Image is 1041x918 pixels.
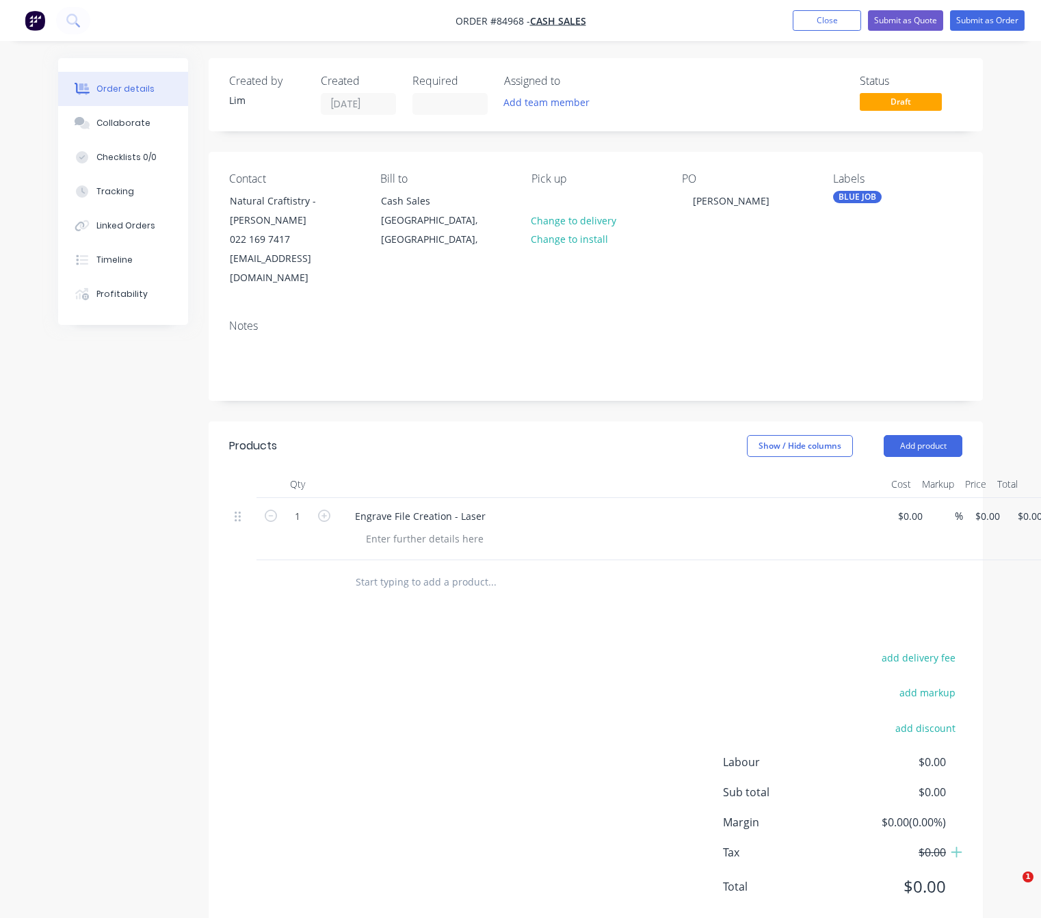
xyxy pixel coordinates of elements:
[682,191,780,211] div: [PERSON_NAME]
[723,784,845,800] span: Sub total
[504,93,597,112] button: Add team member
[96,288,148,300] div: Profitability
[874,648,962,667] button: add delivery fee
[845,784,946,800] span: $0.00
[723,878,845,895] span: Total
[860,75,962,88] div: Status
[58,72,188,106] button: Order details
[229,319,962,332] div: Notes
[955,508,963,524] span: %
[950,10,1025,31] button: Submit as Order
[58,106,188,140] button: Collaborate
[531,172,661,185] div: Pick up
[96,83,155,95] div: Order details
[747,435,853,457] button: Show / Hide columns
[96,151,157,163] div: Checklists 0/0
[886,471,917,498] div: Cost
[892,683,962,702] button: add markup
[523,211,623,229] button: Change to delivery
[456,14,530,27] span: Order #84968 -
[992,471,1023,498] div: Total
[994,871,1027,904] iframe: Intercom live chat
[504,75,641,88] div: Assigned to
[58,209,188,243] button: Linked Orders
[1023,871,1033,882] span: 1
[845,874,946,899] span: $0.00
[96,220,155,232] div: Linked Orders
[723,754,845,770] span: Labour
[845,754,946,770] span: $0.00
[58,277,188,311] button: Profitability
[230,249,343,287] div: [EMAIL_ADDRESS][DOMAIN_NAME]
[96,185,134,198] div: Tracking
[833,172,962,185] div: Labels
[682,172,811,185] div: PO
[355,568,629,596] input: Start typing to add a product...
[229,172,358,185] div: Contact
[96,254,133,266] div: Timeline
[25,10,45,31] img: Factory
[58,174,188,209] button: Tracking
[960,471,992,498] div: Price
[845,814,946,830] span: $0.00 ( 0.00 %)
[58,140,188,174] button: Checklists 0/0
[256,471,339,498] div: Qty
[833,191,882,203] div: BLUE JOB
[380,172,510,185] div: Bill to
[723,844,845,861] span: Tax
[230,192,343,230] div: Natural Craftistry - [PERSON_NAME]
[218,191,355,288] div: Natural Craftistry - [PERSON_NAME]022 169 7417[EMAIL_ADDRESS][DOMAIN_NAME]
[860,93,942,110] span: Draft
[412,75,488,88] div: Required
[321,75,396,88] div: Created
[230,230,343,249] div: 022 169 7417
[229,93,304,107] div: Lim
[381,211,495,249] div: [GEOGRAPHIC_DATA], [GEOGRAPHIC_DATA],
[229,438,277,454] div: Products
[845,844,946,861] span: $0.00
[917,471,960,498] div: Markup
[369,191,506,250] div: Cash Sales[GEOGRAPHIC_DATA], [GEOGRAPHIC_DATA],
[530,14,586,27] a: Cash Sales
[523,230,615,248] button: Change to install
[497,93,597,112] button: Add team member
[229,75,304,88] div: Created by
[96,117,150,129] div: Collaborate
[884,435,962,457] button: Add product
[723,814,845,830] span: Margin
[381,192,495,211] div: Cash Sales
[888,718,962,737] button: add discount
[793,10,861,31] button: Close
[868,10,943,31] button: Submit as Quote
[58,243,188,277] button: Timeline
[344,506,497,526] div: Engrave File Creation - Laser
